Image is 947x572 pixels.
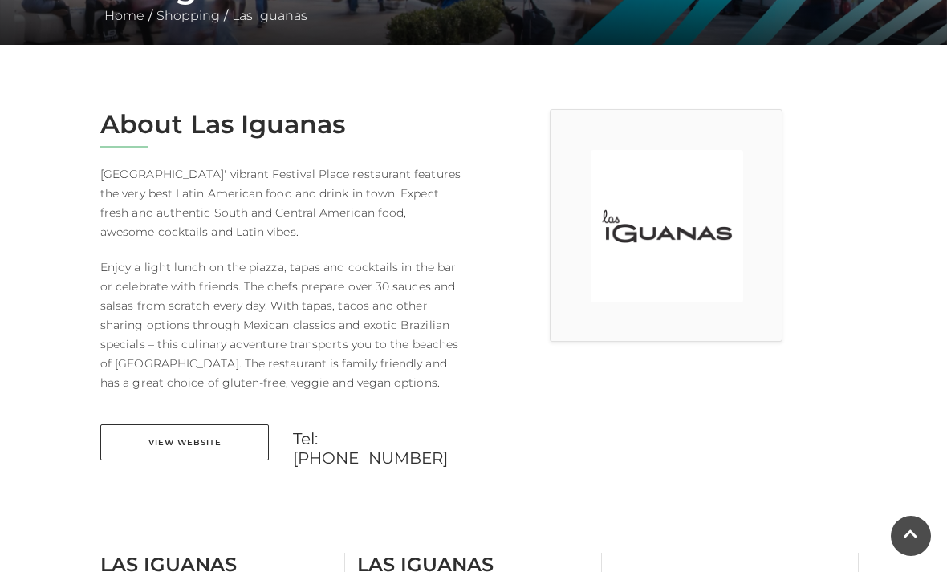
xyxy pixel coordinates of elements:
h2: About Las Iguanas [100,109,461,140]
a: Tel: [PHONE_NUMBER] [293,429,461,468]
a: Shopping [152,8,224,23]
a: View Website [100,424,269,460]
a: Home [100,8,148,23]
p: [GEOGRAPHIC_DATA]' vibrant Festival Place restaurant features the very best Latin American food a... [100,164,461,241]
p: Enjoy a light lunch on the piazza, tapas and cocktails in the bar or celebrate with friends. The ... [100,258,461,392]
a: Las Iguanas [228,8,311,23]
